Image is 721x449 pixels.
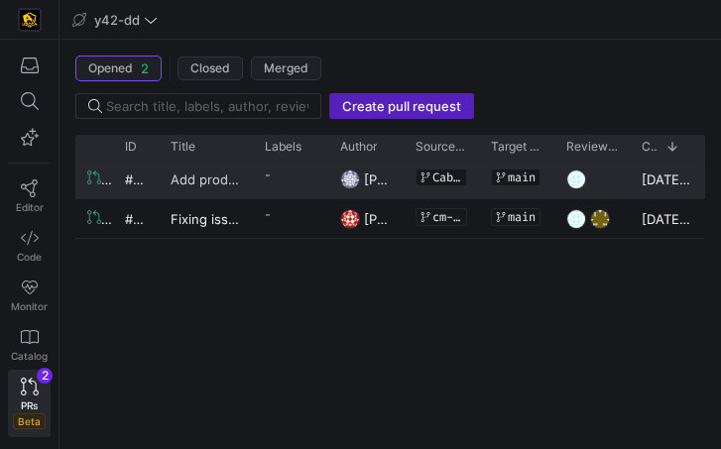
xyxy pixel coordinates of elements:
span: Beta [13,413,46,429]
a: Editor [8,171,51,221]
a: Code [8,221,51,271]
span: Reviewers [566,140,618,154]
img: https://secure.gravatar.com/avatar/93624b85cfb6a0d6831f1d6e8dbf2768734b96aa2308d2c902a4aae71f619b... [566,209,586,229]
a: Monitor [8,271,51,320]
a: Catalog [8,320,51,370]
span: Opened [88,61,133,75]
a: Add product level and payment freq. [171,161,241,197]
span: Merged [264,61,308,75]
span: Cabela_10_7 [432,170,462,184]
span: cm-fix_rate_plan [432,210,462,224]
span: Title [171,140,195,154]
span: Closed [190,61,230,75]
span: - [265,168,271,181]
img: https://secure.gravatar.com/avatar/93624b85cfb6a0d6831f1d6e8dbf2768734b96aa2308d2c902a4aae71f619b... [566,169,586,189]
span: PRs [21,399,38,411]
span: Created At [642,140,658,154]
span: Author [340,140,377,154]
span: Labels [265,140,301,154]
div: #199 [113,199,159,238]
span: main [508,210,536,224]
span: Source branch [416,140,467,154]
span: [PERSON_NAME] [364,171,470,187]
span: Target branch [491,140,542,154]
img: https://storage.googleapis.com/y42-prod-data-exchange/images/uAsz27BndGEK0hZWDFeOjoxA7jCwgK9jE472... [20,10,40,30]
button: Closed [178,56,243,80]
button: Create pull request [329,93,474,119]
span: y42-dd [94,12,140,28]
button: Merged [251,56,321,80]
img: https://secure.gravatar.com/avatar/332e4ab4f8f73db06c2cf0bfcf19914be04f614aded7b53ca0c4fd3e75c0e2... [590,209,610,229]
span: ID [125,140,137,154]
span: Code [17,251,42,263]
div: 2 [37,368,53,384]
div: [DATE] 20:57 [630,160,705,198]
input: Search title, labels, author, reviewers [106,98,308,114]
span: main [508,170,536,184]
span: Catalog [11,350,48,362]
a: PRsBeta2 [8,370,51,437]
div: [DATE] 22:06 [630,199,705,238]
span: 2 [141,60,149,76]
span: Create pull request [342,98,461,114]
span: [PERSON_NAME] [364,211,470,227]
span: Editor [16,201,44,213]
a: https://storage.googleapis.com/y42-prod-data-exchange/images/uAsz27BndGEK0hZWDFeOjoxA7jCwgK9jE472... [8,3,51,37]
div: #201 [113,160,159,198]
a: Fixing issue with rate plan case statement [171,200,241,237]
button: Opened2 [75,56,162,81]
img: https://secure.gravatar.com/avatar/e1c5157539d113286c953b8b2d84ff1927c091da543e5993ef07a2ebca6a69... [340,169,360,189]
span: Monitor [11,300,48,312]
img: https://secure.gravatar.com/avatar/06bbdcc80648188038f39f089a7f59ad47d850d77952c7f0d8c4f0bc45aa9b... [340,209,360,229]
button: y42-dd [67,7,163,33]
